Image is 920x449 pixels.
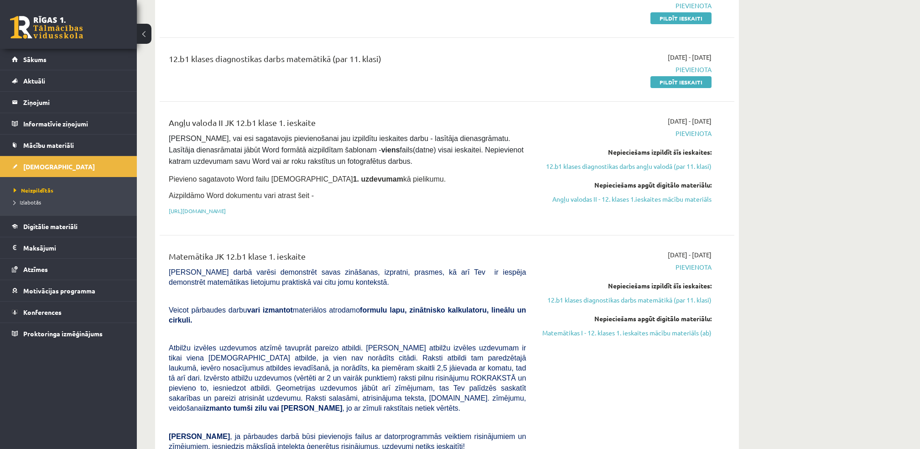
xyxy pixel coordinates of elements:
[668,116,712,126] span: [DATE] - [DATE]
[169,250,526,267] div: Matemātika JK 12.b1 klase 1. ieskaite
[204,404,231,412] b: izmanto
[14,198,128,206] a: Izlabotās
[540,295,712,305] a: 12.b1 klases diagnostikas darbs matemātikā (par 11. klasi)
[23,222,78,230] span: Digitālie materiāli
[23,265,48,273] span: Atzīmes
[23,55,47,63] span: Sākums
[169,175,446,183] span: Pievieno sagatavoto Word failu [DEMOGRAPHIC_DATA] kā pielikumu.
[23,113,125,134] legend: Informatīvie ziņojumi
[540,314,712,324] div: Nepieciešams apgūt digitālo materiālu:
[169,306,526,324] b: formulu lapu, zinātnisko kalkulatoru, lineālu un cirkuli.
[169,135,525,165] span: [PERSON_NAME], vai esi sagatavojis pievienošanai jau izpildītu ieskaites darbu - lasītāja dienasg...
[668,250,712,260] span: [DATE] - [DATE]
[650,76,712,88] a: Pildīt ieskaiti
[247,306,293,314] b: vari izmantot
[12,113,125,134] a: Informatīvie ziņojumi
[12,156,125,177] a: [DEMOGRAPHIC_DATA]
[233,404,342,412] b: tumši zilu vai [PERSON_NAME]
[12,70,125,91] a: Aktuāli
[540,65,712,74] span: Pievienota
[381,146,400,154] strong: viens
[540,129,712,138] span: Pievienota
[169,433,230,440] span: [PERSON_NAME]
[12,237,125,258] a: Maksājumi
[12,280,125,301] a: Motivācijas programma
[23,77,45,85] span: Aktuāli
[540,328,712,338] a: Matemātikas I - 12. klases 1. ieskaites mācību materiāls (ab)
[540,262,712,272] span: Pievienota
[23,162,95,171] span: [DEMOGRAPHIC_DATA]
[540,180,712,190] div: Nepieciešams apgūt digitālo materiālu:
[650,12,712,24] a: Pildīt ieskaiti
[540,162,712,171] a: 12.b1 klases diagnostikas darbs angļu valodā (par 11. klasi)
[12,49,125,70] a: Sākums
[23,92,125,113] legend: Ziņojumi
[169,116,526,133] div: Angļu valoda II JK 12.b1 klase 1. ieskaite
[12,302,125,323] a: Konferences
[10,16,83,39] a: Rīgas 1. Tālmācības vidusskola
[12,259,125,280] a: Atzīmes
[169,306,526,324] span: Veicot pārbaudes darbu materiālos atrodamo
[169,192,314,199] span: Aizpildāmo Word dokumentu vari atrast šeit -
[540,194,712,204] a: Angļu valodas II - 12. klases 1.ieskaites mācību materiāls
[23,141,74,149] span: Mācību materiāli
[353,175,403,183] strong: 1. uzdevumam
[23,237,125,258] legend: Maksājumi
[12,323,125,344] a: Proktoringa izmēģinājums
[169,52,526,69] div: 12.b1 klases diagnostikas darbs matemātikā (par 11. klasi)
[12,216,125,237] a: Digitālie materiāli
[12,135,125,156] a: Mācību materiāli
[540,281,712,291] div: Nepieciešams izpildīt šīs ieskaites:
[23,287,95,295] span: Motivācijas programma
[23,308,62,316] span: Konferences
[169,344,526,412] span: Atbilžu izvēles uzdevumos atzīmē tavuprāt pareizo atbildi. [PERSON_NAME] atbilžu izvēles uzdevuma...
[169,207,226,214] a: [URL][DOMAIN_NAME]
[14,198,41,206] span: Izlabotās
[14,186,128,194] a: Neizpildītās
[23,329,103,338] span: Proktoringa izmēģinājums
[540,1,712,10] span: Pievienota
[540,147,712,157] div: Nepieciešams izpildīt šīs ieskaites:
[668,52,712,62] span: [DATE] - [DATE]
[169,268,526,286] span: [PERSON_NAME] darbā varēsi demonstrēt savas zināšanas, izpratni, prasmes, kā arī Tev ir iespēja d...
[14,187,53,194] span: Neizpildītās
[12,92,125,113] a: Ziņojumi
